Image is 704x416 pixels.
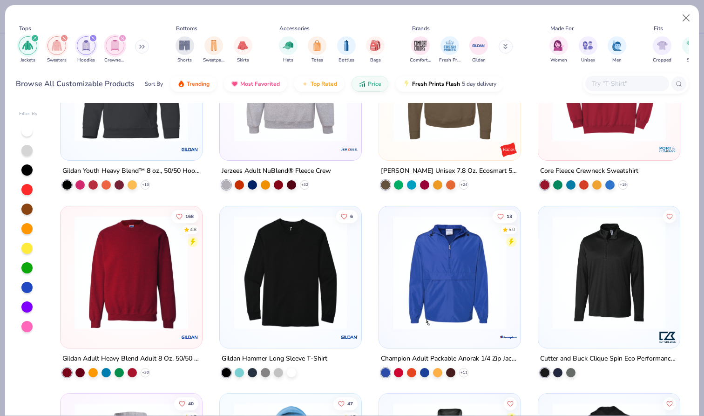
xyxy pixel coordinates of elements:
div: Fits [654,24,663,33]
button: filter button [337,36,356,64]
button: filter button [279,36,298,64]
img: Skirts Image [237,40,248,51]
img: Fresh Prints Image [443,39,457,53]
div: filter for Comfort Colors [410,36,431,64]
button: filter button [439,36,460,64]
button: filter button [19,36,37,64]
div: filter for Totes [308,36,326,64]
button: filter button [234,36,252,64]
img: Jerzees logo [340,140,359,158]
button: Fresh Prints Flash5 day delivery [396,76,503,92]
img: 6cea5deb-12ff-40e0-afe1-d9c864774007 [229,28,352,142]
span: Crewnecks [104,57,126,64]
span: Women [550,57,567,64]
span: Men [612,57,622,64]
button: filter button [366,36,385,64]
img: 566327cf-5f24-4a7d-9f15-f4f8db94dac0 [548,215,670,329]
img: Port & Company logo [658,140,677,158]
img: 679055c3-4f6f-4b37-bd65-4a937d01c421 [388,215,511,329]
button: filter button [77,36,95,64]
div: Jerzees Adult NuBlend® Fleece Crew [222,165,331,177]
img: trending.gif [177,80,185,88]
img: Shorts Image [179,40,190,51]
img: Sweatpants Image [209,40,219,51]
img: Crewnecks Image [110,40,120,51]
img: c7b025ed-4e20-46ac-9c52-55bc1f9f47df [70,215,193,329]
button: filter button [104,36,126,64]
span: + 32 [301,182,308,187]
div: Sort By [145,80,163,88]
span: + 24 [460,182,467,187]
button: filter button [176,36,194,64]
button: filter button [608,36,626,64]
img: Gildan Image [472,39,486,53]
button: filter button [308,36,326,64]
div: Champion Adult Packable Anorak 1/4 Zip Jacket [381,353,519,364]
span: 6 [350,214,353,218]
div: Accessories [279,24,310,33]
button: Trending [170,76,217,92]
img: Gildan logo [181,327,199,346]
button: Top Rated [294,76,344,92]
div: filter for Women [549,36,568,64]
span: 5 day delivery [462,79,496,89]
div: filter for Fresh Prints [439,36,460,64]
div: Core Fleece Crewneck Sweatshirt [540,165,638,177]
div: [PERSON_NAME] Unisex 7.8 Oz. Ecosmart 50/50 Crewneck Sweatshirt [381,165,519,177]
img: e5975505-1776-4f17-ae39-ff4f3b46cee6 [388,28,511,142]
button: Like [172,210,199,223]
span: 13 [507,214,512,218]
div: filter for Hats [279,36,298,64]
span: Unisex [581,57,595,64]
span: 168 [186,214,194,218]
button: filter button [203,36,224,64]
span: Cropped [653,57,671,64]
img: flash.gif [403,80,410,88]
span: Price [368,80,381,88]
div: filter for Shorts [176,36,194,64]
button: Price [352,76,388,92]
span: Bags [370,57,381,64]
span: Skirts [237,57,249,64]
div: Browse All Customizable Products [16,78,135,89]
img: Hats Image [283,40,293,51]
span: Sweatpants [203,57,224,64]
span: Totes [311,57,323,64]
span: Jackets [20,57,35,64]
div: Gildan Youth Heavy Blend™ 8 oz., 50/50 Hooded Sweatshirt [62,165,200,177]
img: Cutter & Buck logo [658,327,677,346]
div: 4.8 [190,226,197,233]
span: Fresh Prints [439,57,460,64]
div: Brands [412,24,430,33]
img: Bottles Image [341,40,352,51]
span: + 19 [619,182,626,187]
span: Fresh Prints Flash [412,80,460,88]
button: filter button [469,36,488,64]
span: 40 [189,402,194,406]
img: Totes Image [312,40,322,51]
img: TopRated.gif [301,80,309,88]
div: Gildan Hammer Long Sleeve T-Shirt [222,353,327,364]
button: Like [663,210,676,223]
div: Gildan Adult Heavy Blend Adult 8 Oz. 50/50 Fleece Crew [62,353,200,364]
button: filter button [410,36,431,64]
img: Gildan logo [181,140,199,158]
img: Hoodies Image [81,40,91,51]
img: Slim Image [686,40,697,51]
input: Try "T-Shirt" [591,78,663,89]
button: filter button [549,36,568,64]
span: Comfort Colors [410,57,431,64]
button: Like [336,210,358,223]
button: Like [175,397,199,410]
img: d2b2286b-b497-4353-abda-ca1826771838 [70,28,193,142]
div: filter for Cropped [653,36,671,64]
img: Jackets Image [22,40,33,51]
div: filter for Men [608,36,626,64]
button: filter button [653,36,671,64]
img: Hanes logo [499,140,518,158]
span: + 30 [142,369,149,375]
img: d8d96977-8745-48f9-b2df-b3ab70816d8b [511,215,634,329]
div: Made For [550,24,574,33]
div: Filter By [19,110,38,117]
span: Sweaters [47,57,67,64]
